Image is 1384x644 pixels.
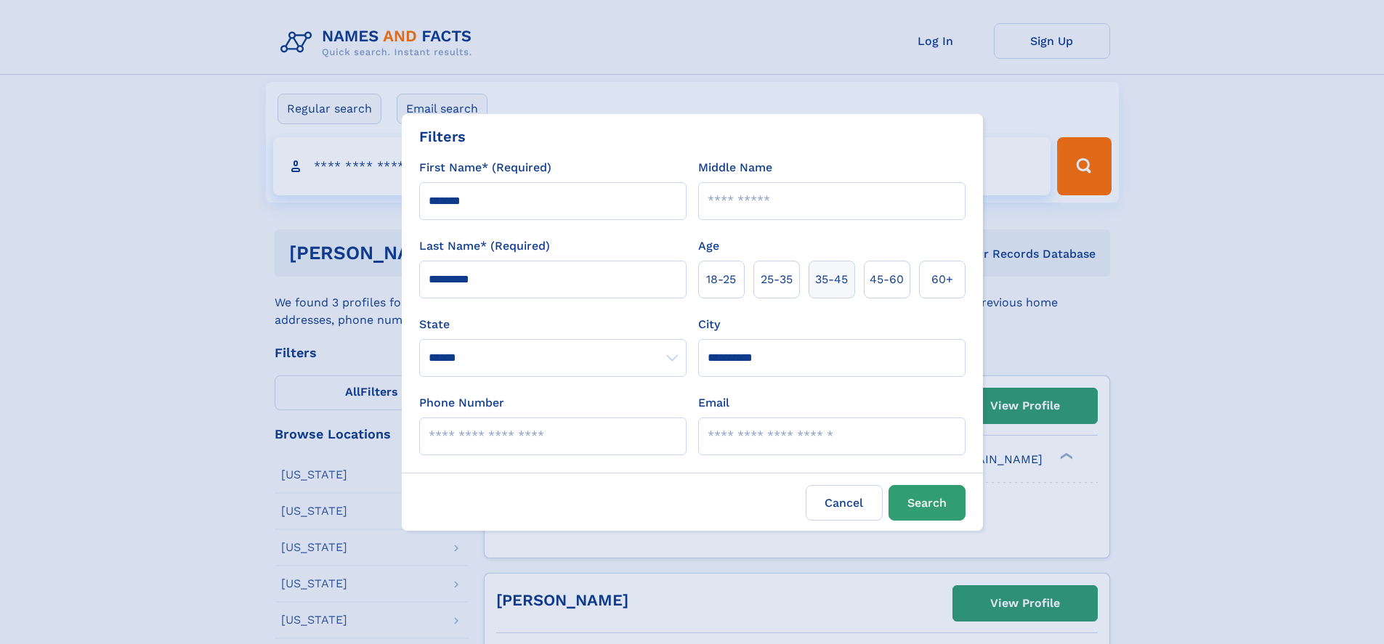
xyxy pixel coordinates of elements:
label: Cancel [806,485,883,521]
span: 60+ [931,271,953,288]
button: Search [889,485,966,521]
span: 25‑35 [761,271,793,288]
label: First Name* (Required) [419,159,551,176]
label: City [698,316,720,333]
span: 18‑25 [706,271,736,288]
label: State [419,316,687,333]
span: 35‑45 [815,271,848,288]
label: Email [698,394,729,412]
label: Age [698,237,719,255]
label: Phone Number [419,394,504,412]
label: Middle Name [698,159,772,176]
label: Last Name* (Required) [419,237,550,255]
span: 45‑60 [870,271,904,288]
div: Filters [419,126,466,147]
